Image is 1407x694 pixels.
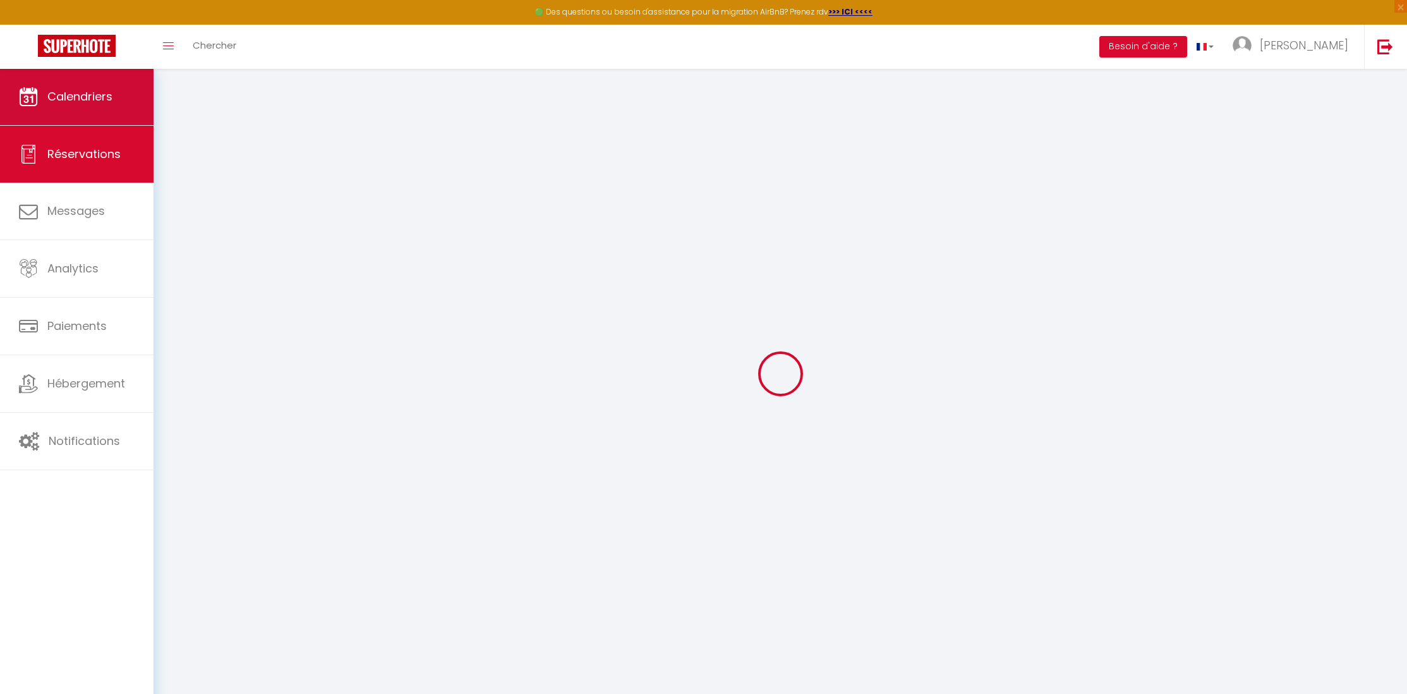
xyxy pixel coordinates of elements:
[38,35,116,57] img: Super Booking
[47,260,99,276] span: Analytics
[193,39,236,52] span: Chercher
[1260,37,1348,53] span: [PERSON_NAME]
[183,25,246,69] a: Chercher
[1223,25,1364,69] a: ... [PERSON_NAME]
[47,203,105,219] span: Messages
[1099,36,1187,58] button: Besoin d'aide ?
[47,318,107,334] span: Paiements
[49,433,120,449] span: Notifications
[47,375,125,391] span: Hébergement
[828,6,873,17] a: >>> ICI <<<<
[1377,39,1393,54] img: logout
[47,88,112,104] span: Calendriers
[1233,36,1252,55] img: ...
[47,146,121,162] span: Réservations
